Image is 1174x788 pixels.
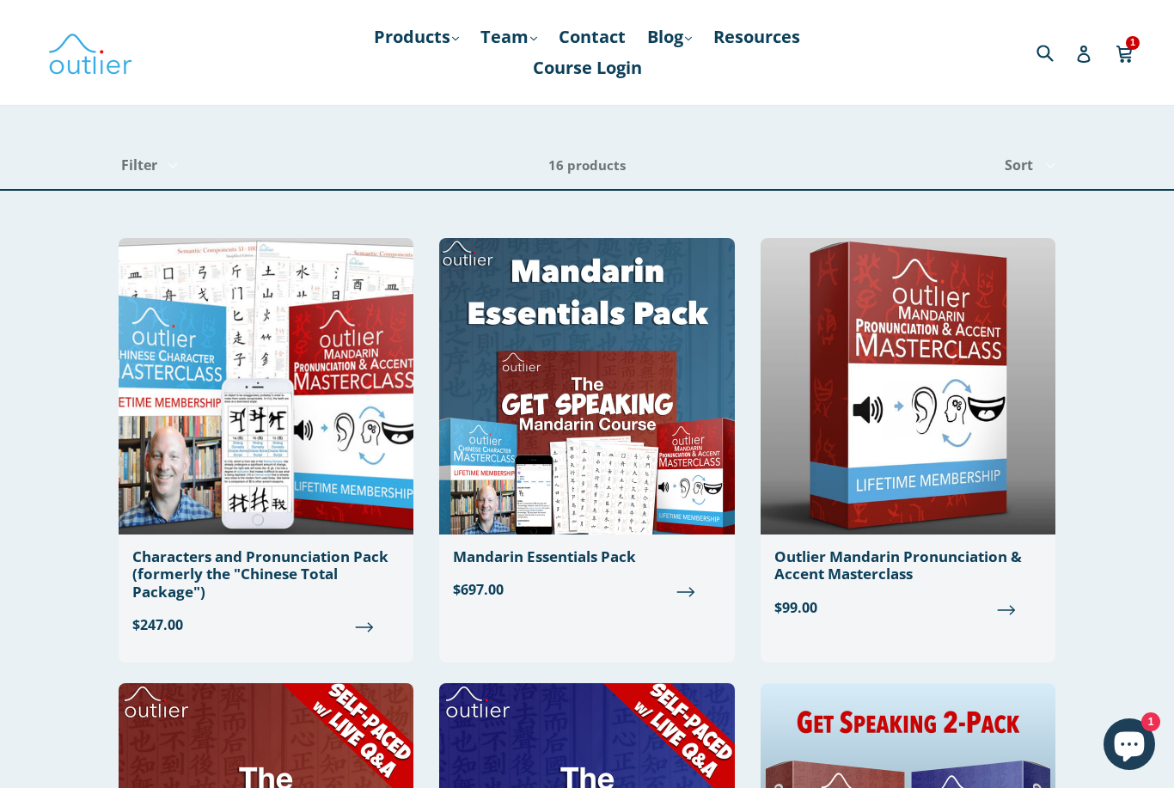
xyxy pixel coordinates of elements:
[550,21,634,52] a: Contact
[365,21,468,52] a: Products
[1032,34,1079,70] input: Search
[47,27,133,77] img: Outlier Linguistics
[548,156,626,174] span: 16 products
[439,238,734,534] img: Mandarin Essentials Pack
[453,548,720,565] div: Mandarin Essentials Pack
[774,548,1042,583] div: Outlier Mandarin Pronunciation & Accent Masterclass
[132,548,400,601] div: Characters and Pronunciation Pack (formerly the "Chinese Total Package")
[639,21,700,52] a: Blog
[119,238,413,649] a: Characters and Pronunciation Pack (formerly the "Chinese Total Package") $247.00
[761,238,1055,534] img: Outlier Mandarin Pronunciation & Accent Masterclass Outlier Linguistics
[439,238,734,614] a: Mandarin Essentials Pack $697.00
[453,579,720,600] span: $697.00
[119,238,413,534] img: Chinese Total Package Outlier Linguistics
[705,21,809,52] a: Resources
[774,597,1042,618] span: $99.00
[132,614,400,635] span: $247.00
[1126,36,1140,49] span: 1
[1116,33,1135,72] a: 1
[472,21,546,52] a: Team
[761,238,1055,632] a: Outlier Mandarin Pronunciation & Accent Masterclass $99.00
[1098,718,1160,774] inbox-online-store-chat: Shopify online store chat
[524,52,651,83] a: Course Login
